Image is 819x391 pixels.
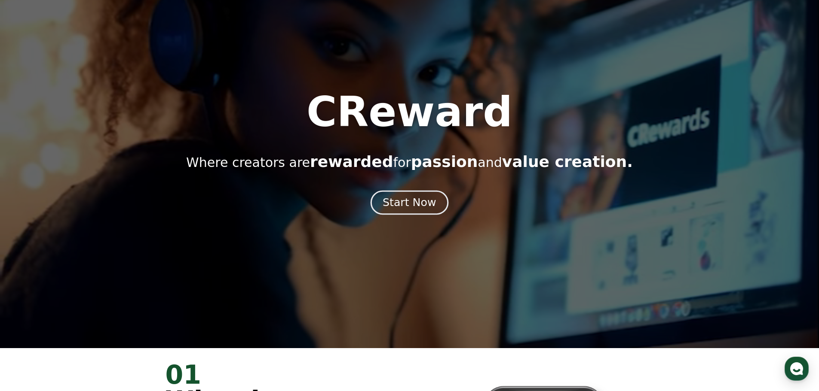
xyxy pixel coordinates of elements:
div: 01 [166,362,399,388]
p: Where creators are for and [186,153,633,170]
span: rewarded [310,153,393,170]
span: passion [411,153,478,170]
div: Start Now [383,195,436,210]
a: Home [3,272,57,294]
span: value creation. [502,153,633,170]
span: Home [22,285,37,292]
button: Start Now [371,190,448,215]
a: Messages [57,272,111,294]
a: Settings [111,272,165,294]
a: Start Now [372,200,447,208]
span: Settings [127,285,148,292]
h1: CReward [307,91,512,133]
span: Messages [71,285,97,292]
